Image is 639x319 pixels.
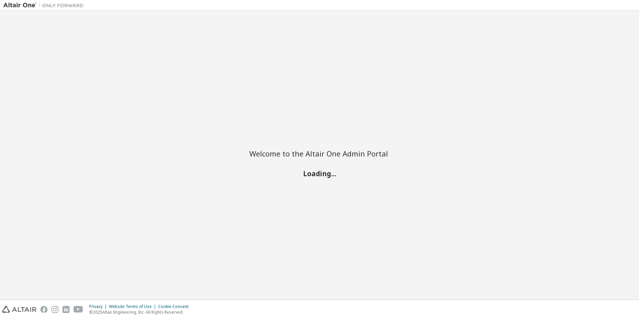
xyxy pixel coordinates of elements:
[158,304,193,309] div: Cookie Consent
[62,306,70,313] img: linkedin.svg
[2,306,36,313] img: altair_logo.svg
[40,306,47,313] img: facebook.svg
[249,169,390,178] h2: Loading...
[109,304,158,309] div: Website Terms of Use
[74,306,83,313] img: youtube.svg
[89,309,193,315] p: © 2025 Altair Engineering, Inc. All Rights Reserved.
[249,149,390,158] h2: Welcome to the Altair One Admin Portal
[89,304,109,309] div: Privacy
[3,2,87,9] img: Altair One
[51,306,58,313] img: instagram.svg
